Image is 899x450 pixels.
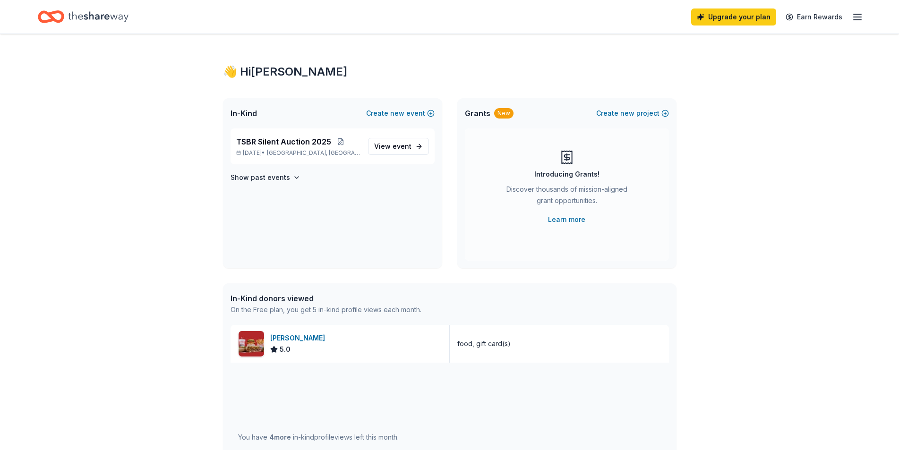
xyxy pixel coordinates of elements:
[465,108,490,119] span: Grants
[620,108,634,119] span: new
[236,149,360,157] p: [DATE] •
[239,331,264,357] img: Image for Portillo's
[231,172,300,183] button: Show past events
[238,432,399,443] div: You have in-kind profile views left this month.
[548,214,585,225] a: Learn more
[38,6,128,28] a: Home
[534,169,599,180] div: Introducing Grants!
[503,184,631,210] div: Discover thousands of mission-aligned grant opportunities.
[231,108,257,119] span: In-Kind
[780,8,848,25] a: Earn Rewards
[223,64,676,79] div: 👋 Hi [PERSON_NAME]
[494,108,514,119] div: New
[596,108,669,119] button: Createnewproject
[457,338,511,349] div: food, gift card(s)
[267,149,360,157] span: [GEOGRAPHIC_DATA], [GEOGRAPHIC_DATA]
[270,332,329,344] div: [PERSON_NAME]
[280,344,291,355] span: 5.0
[368,138,429,155] a: View event
[269,433,291,441] span: 4 more
[236,136,331,147] span: TSBR Silent Auction 2025
[393,142,411,150] span: event
[366,108,435,119] button: Createnewevent
[390,108,404,119] span: new
[231,172,290,183] h4: Show past events
[691,8,776,25] a: Upgrade your plan
[231,304,421,315] div: On the Free plan, you get 5 in-kind profile views each month.
[374,141,411,152] span: View
[231,293,421,304] div: In-Kind donors viewed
